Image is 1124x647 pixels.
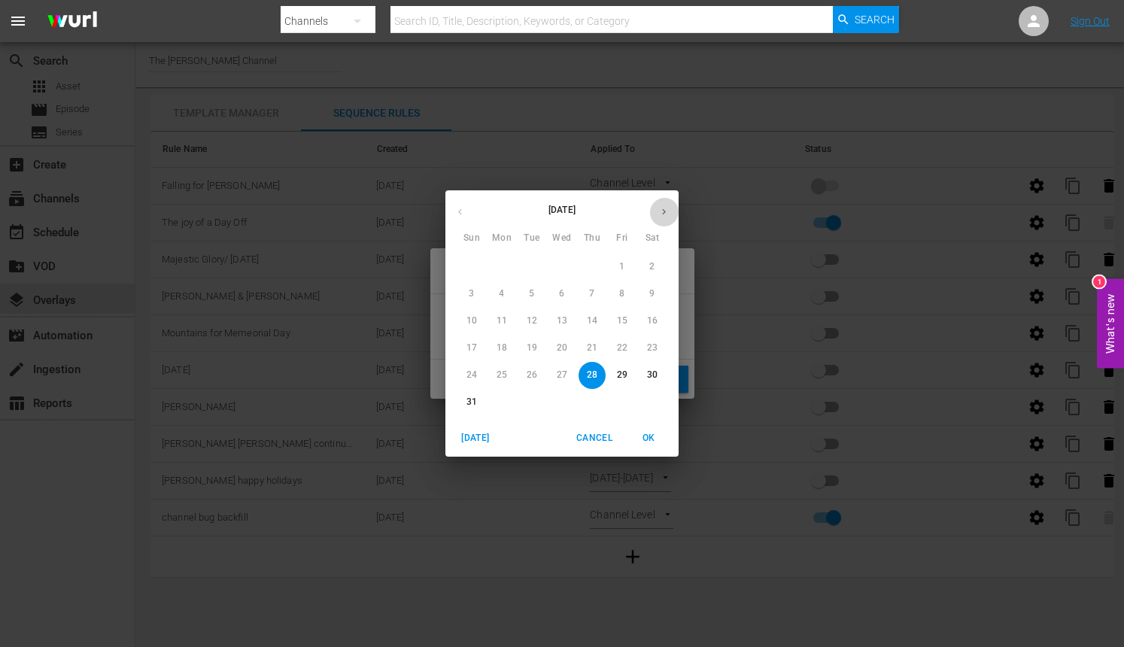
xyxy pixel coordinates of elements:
span: Fri [609,231,636,246]
button: Open Feedback Widget [1097,279,1124,369]
button: 30 [639,362,666,389]
button: 31 [458,389,485,416]
span: [DATE] [457,430,494,446]
p: 29 [617,369,627,381]
span: menu [9,12,27,30]
button: 29 [609,362,636,389]
p: 31 [466,396,477,409]
span: Wed [548,231,576,246]
button: [DATE] [451,426,500,451]
span: Search [855,6,895,33]
span: Sun [458,231,485,246]
a: Sign Out [1071,15,1110,27]
button: 28 [579,362,606,389]
div: 1 [1093,276,1105,288]
span: Thu [579,231,606,246]
img: ans4CAIJ8jUAAAAAAAAAAAAAAAAAAAAAAAAgQb4GAAAAAAAAAAAAAAAAAAAAAAAAJMjXAAAAAAAAAAAAAAAAAAAAAAAAgAT5G... [36,4,108,39]
button: OK [624,426,673,451]
span: OK [630,430,667,446]
p: 28 [587,369,597,381]
span: Sat [639,231,666,246]
span: Mon [488,231,515,246]
button: Cancel [570,426,618,451]
p: [DATE] [475,203,649,217]
span: Cancel [576,430,612,446]
span: Tue [518,231,545,246]
p: 30 [647,369,658,381]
